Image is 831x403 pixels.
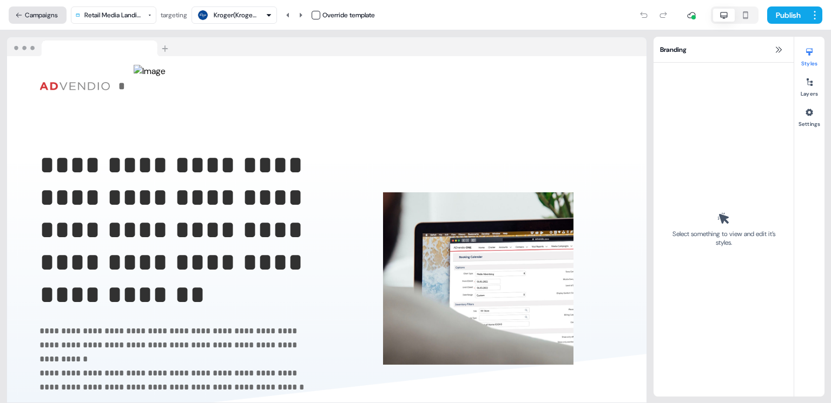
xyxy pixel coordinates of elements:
img: Image [134,65,199,108]
div: Select something to view and edit it’s styles. [669,230,779,247]
iframe: Form [4,4,237,227]
button: Styles [794,43,825,67]
button: Campaigns [9,6,67,24]
button: Publish [767,6,807,24]
div: Retail Media Landing Page_Unaware/ Aware [84,10,144,21]
div: Kroger(Kroger Precision Marketing (KPM), powered by 84.51°) [214,10,257,21]
div: *Image [39,65,322,108]
div: Branding [654,37,794,63]
img: Browser topbar [7,37,173,57]
button: Kroger(Kroger Precision Marketing (KPM), powered by 84.51°) [192,6,277,24]
button: Layers [794,73,825,97]
div: targeting [161,10,187,21]
button: Settings [794,104,825,127]
div: Override template [322,10,375,21]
